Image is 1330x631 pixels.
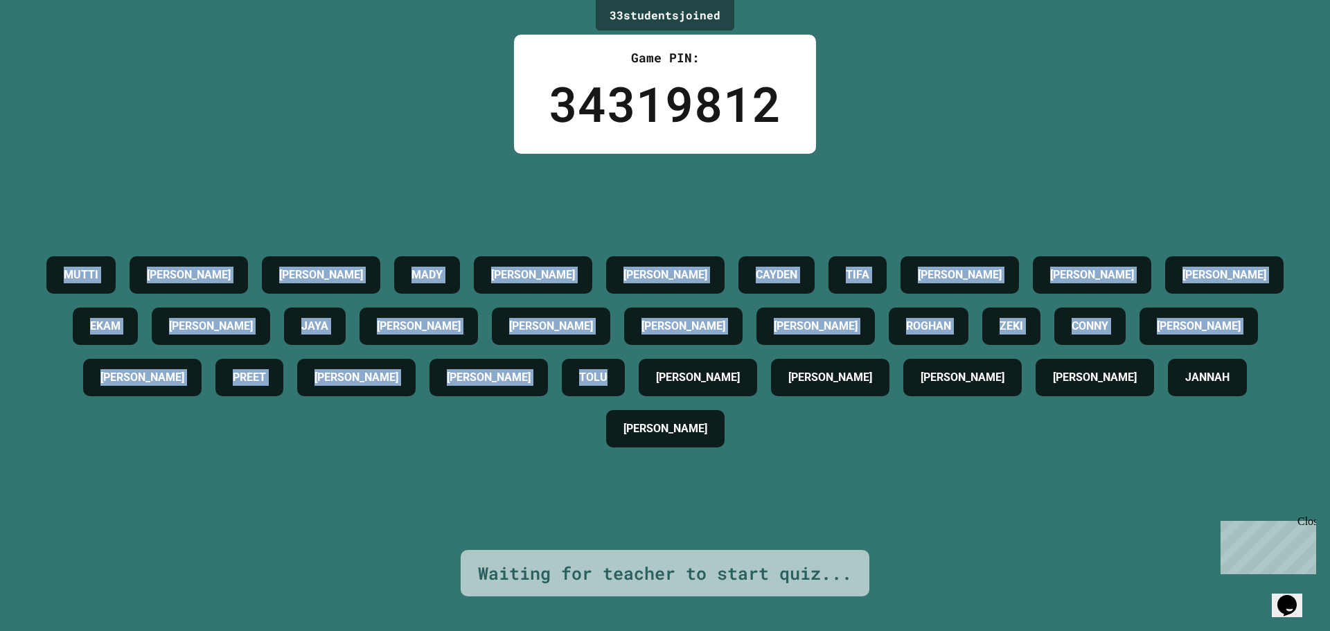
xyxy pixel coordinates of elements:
[64,267,98,283] h4: MUTTI
[1272,576,1316,617] iframe: chat widget
[233,369,266,386] h4: PREET
[279,267,363,283] h4: [PERSON_NAME]
[1182,267,1266,283] h4: [PERSON_NAME]
[1050,267,1134,283] h4: [PERSON_NAME]
[169,318,253,335] h4: [PERSON_NAME]
[447,369,531,386] h4: [PERSON_NAME]
[1072,318,1108,335] h4: CONNY
[1053,369,1137,386] h4: [PERSON_NAME]
[411,267,443,283] h4: MADY
[656,369,740,386] h4: [PERSON_NAME]
[774,318,858,335] h4: [PERSON_NAME]
[314,369,398,386] h4: [PERSON_NAME]
[6,6,96,88] div: Chat with us now!Close
[549,48,781,67] div: Game PIN:
[90,318,121,335] h4: EKAM
[1185,369,1230,386] h4: JANNAH
[623,267,707,283] h4: [PERSON_NAME]
[509,318,593,335] h4: [PERSON_NAME]
[100,369,184,386] h4: [PERSON_NAME]
[641,318,725,335] h4: [PERSON_NAME]
[147,267,231,283] h4: [PERSON_NAME]
[846,267,869,283] h4: TIFA
[1215,515,1316,574] iframe: chat widget
[491,267,575,283] h4: [PERSON_NAME]
[906,318,951,335] h4: ROGHAN
[1000,318,1023,335] h4: ZEKI
[1157,318,1241,335] h4: [PERSON_NAME]
[623,420,707,437] h4: [PERSON_NAME]
[579,369,608,386] h4: TOLU
[478,560,852,587] div: Waiting for teacher to start quiz...
[756,267,797,283] h4: CAYDEN
[788,369,872,386] h4: [PERSON_NAME]
[377,318,461,335] h4: [PERSON_NAME]
[301,318,328,335] h4: JAYA
[918,267,1002,283] h4: [PERSON_NAME]
[549,67,781,140] div: 34319812
[921,369,1004,386] h4: [PERSON_NAME]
